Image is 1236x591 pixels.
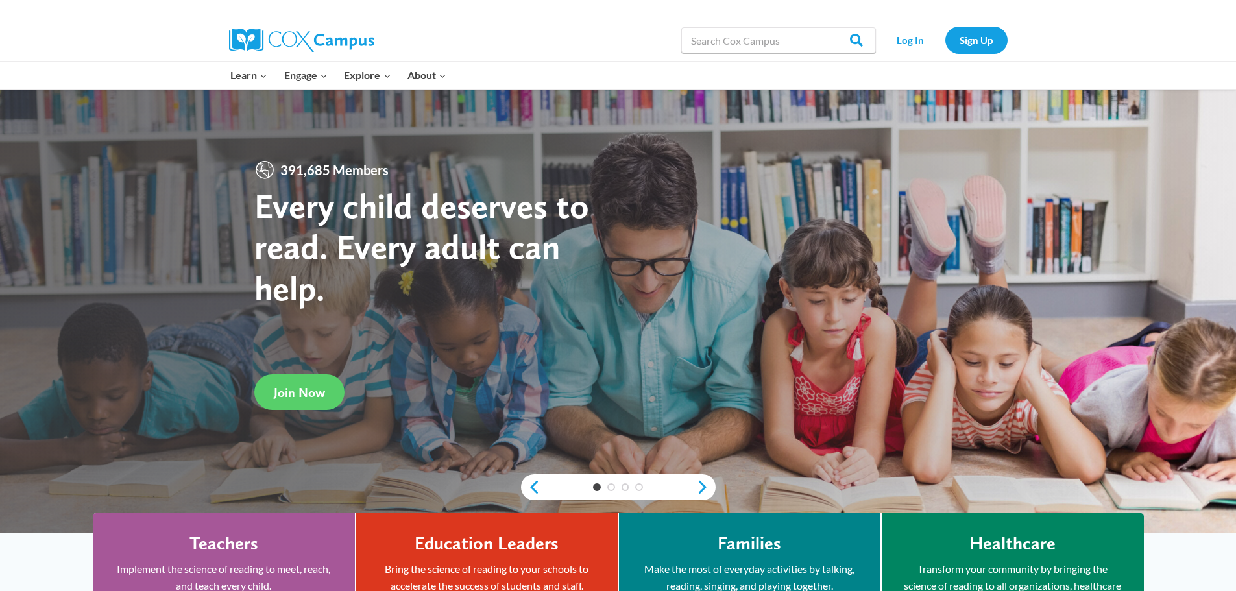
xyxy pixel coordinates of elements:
[969,533,1056,555] h4: Healthcare
[275,160,394,180] span: 391,685 Members
[696,479,716,495] a: next
[945,27,1008,53] a: Sign Up
[284,67,328,84] span: Engage
[229,29,374,52] img: Cox Campus
[415,533,559,555] h4: Education Leaders
[681,27,876,53] input: Search Cox Campus
[274,385,325,400] span: Join Now
[407,67,446,84] span: About
[593,483,601,491] a: 1
[882,27,1008,53] nav: Secondary Navigation
[635,483,643,491] a: 4
[521,474,716,500] div: content slider buttons
[882,27,939,53] a: Log In
[223,62,455,89] nav: Primary Navigation
[344,67,391,84] span: Explore
[189,533,258,555] h4: Teachers
[718,533,781,555] h4: Families
[254,185,589,309] strong: Every child deserves to read. Every adult can help.
[230,67,267,84] span: Learn
[622,483,629,491] a: 3
[607,483,615,491] a: 2
[254,374,345,410] a: Join Now
[521,479,540,495] a: previous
